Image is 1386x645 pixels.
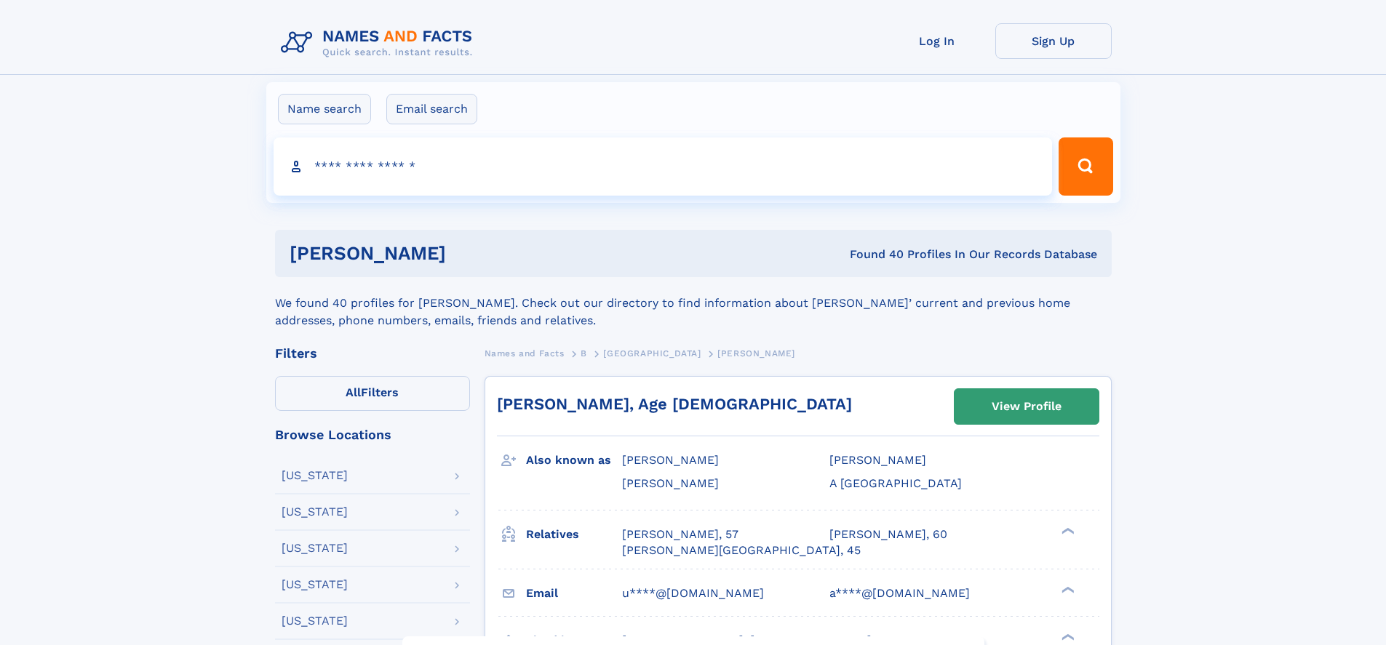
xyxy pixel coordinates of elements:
[282,542,348,554] div: [US_STATE]
[275,347,470,360] div: Filters
[526,581,622,606] h3: Email
[275,376,470,411] label: Filters
[346,385,361,399] span: All
[622,526,738,542] a: [PERSON_NAME], 57
[992,390,1062,423] div: View Profile
[275,277,1112,329] div: We found 40 profiles for [PERSON_NAME]. Check out our directory to find information about [PERSON...
[879,23,995,59] a: Log In
[526,448,622,473] h3: Also known as
[622,453,719,467] span: [PERSON_NAME]
[1058,526,1075,535] div: ❯
[274,137,1053,196] input: search input
[581,348,587,358] span: B
[1058,632,1075,641] div: ❯
[603,348,701,358] span: [GEOGRAPHIC_DATA]
[581,344,587,362] a: B
[1059,137,1112,196] button: Search Button
[622,542,861,558] a: [PERSON_NAME][GEOGRAPHIC_DATA], 45
[485,344,565,362] a: Names and Facts
[829,476,962,490] span: A [GEOGRAPHIC_DATA]
[275,428,470,441] div: Browse Locations
[622,476,719,490] span: [PERSON_NAME]
[275,23,485,63] img: Logo Names and Facts
[829,526,947,542] a: [PERSON_NAME], 60
[603,344,701,362] a: [GEOGRAPHIC_DATA]
[717,348,795,358] span: [PERSON_NAME]
[290,244,648,263] h1: [PERSON_NAME]
[282,470,348,481] div: [US_STATE]
[1058,585,1075,594] div: ❯
[282,506,348,518] div: [US_STATE]
[829,453,926,467] span: [PERSON_NAME]
[278,94,371,124] label: Name search
[497,395,852,413] a: [PERSON_NAME], Age [DEMOGRAPHIC_DATA]
[995,23,1112,59] a: Sign Up
[386,94,477,124] label: Email search
[282,579,348,590] div: [US_STATE]
[955,389,1099,424] a: View Profile
[648,247,1097,263] div: Found 40 Profiles In Our Records Database
[282,615,348,627] div: [US_STATE]
[526,522,622,547] h3: Relatives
